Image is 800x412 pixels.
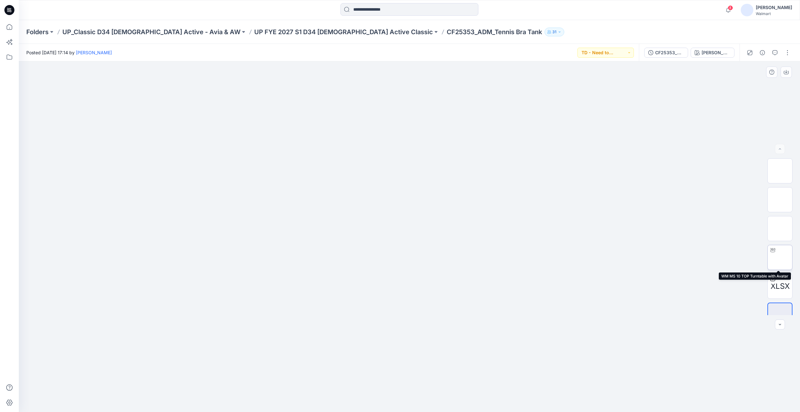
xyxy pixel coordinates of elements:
[655,49,684,56] div: CF25353_ADM_Tennis Bra Tank [DATE]
[771,281,790,292] span: XLSX
[76,50,112,55] a: [PERSON_NAME]
[26,49,112,56] span: Posted [DATE] 17:14 by
[757,48,767,58] button: Details
[702,49,730,56] div: [PERSON_NAME]
[756,11,792,16] div: Walmart
[545,28,564,36] button: 31
[756,4,792,11] div: [PERSON_NAME]
[644,48,688,58] button: CF25353_ADM_Tennis Bra Tank [DATE]
[254,28,433,36] a: UP FYE 2027 S1 D34 [DEMOGRAPHIC_DATA] Active Classic
[62,28,240,36] a: UP_Classic D34 [DEMOGRAPHIC_DATA] Active - Avia & AW
[447,28,542,36] p: CF25353_ADM_Tennis Bra Tank
[728,5,733,10] span: 8
[741,4,753,16] img: avatar
[552,29,556,35] p: 31
[691,48,734,58] button: [PERSON_NAME]
[26,28,49,36] a: Folders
